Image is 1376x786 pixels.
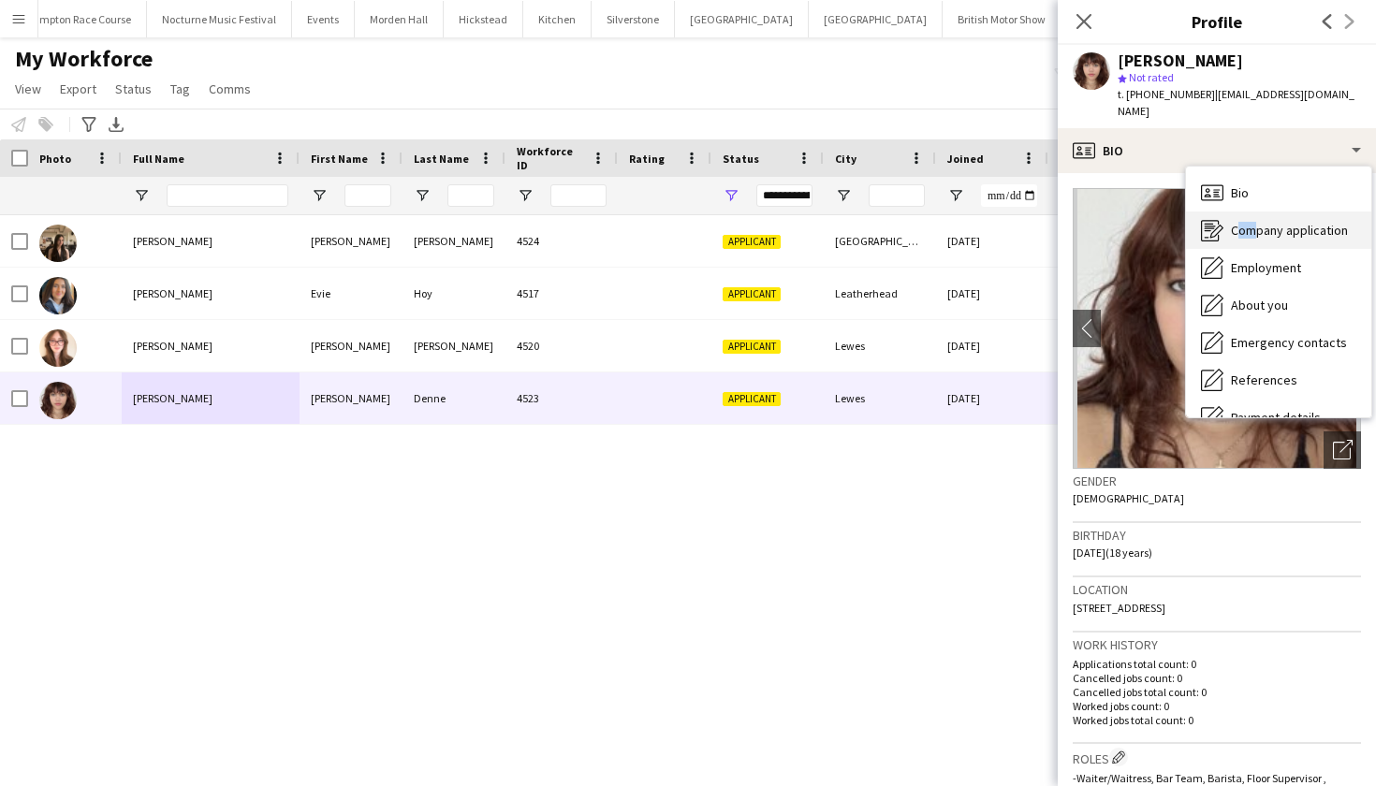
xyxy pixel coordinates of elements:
[824,372,936,424] div: Lewes
[147,1,292,37] button: Nocturne Music Festival
[7,77,49,101] a: View
[133,152,184,166] span: Full Name
[1058,9,1376,34] h3: Profile
[1073,657,1361,671] p: Applications total count: 0
[403,268,505,319] div: Hoy
[505,268,618,319] div: 4517
[592,1,675,37] button: Silverstone
[39,329,77,367] img: Holly Docherty
[1231,184,1249,201] span: Bio
[505,215,618,267] div: 4524
[170,80,190,97] span: Tag
[167,184,288,207] input: Full Name Filter Input
[723,392,781,406] span: Applicant
[108,77,159,101] a: Status
[1073,546,1152,560] span: [DATE] (18 years)
[1186,174,1371,211] div: Bio
[1231,371,1297,388] span: References
[1118,52,1243,69] div: [PERSON_NAME]
[403,215,505,267] div: [PERSON_NAME]
[1073,527,1361,544] h3: Birthday
[414,187,431,204] button: Open Filter Menu
[1186,399,1371,436] div: Payment details
[947,187,964,204] button: Open Filter Menu
[1231,222,1348,239] span: Company application
[523,1,592,37] button: Kitchen
[723,340,781,354] span: Applicant
[300,320,403,371] div: [PERSON_NAME]
[311,152,368,166] span: First Name
[1324,431,1361,469] div: Open photos pop-in
[355,1,444,37] button: Morden Hall
[824,268,936,319] div: Leatherhead
[936,372,1048,424] div: [DATE]
[723,187,739,204] button: Open Filter Menu
[869,184,925,207] input: City Filter Input
[447,184,494,207] input: Last Name Filter Input
[1231,334,1347,351] span: Emergency contacts
[1073,491,1184,505] span: [DEMOGRAPHIC_DATA]
[39,277,77,314] img: Evie Hoy
[1058,128,1376,173] div: Bio
[505,372,618,424] div: 4523
[1186,211,1371,249] div: Company application
[835,152,856,166] span: City
[723,152,759,166] span: Status
[1231,259,1301,276] span: Employment
[835,187,852,204] button: Open Filter Menu
[105,113,127,136] app-action-btn: Export XLSX
[15,45,153,73] span: My Workforce
[39,382,77,419] img: Maria Denne
[824,215,936,267] div: [GEOGRAPHIC_DATA]
[300,372,403,424] div: [PERSON_NAME]
[1073,699,1361,713] p: Worked jobs count: 0
[517,187,534,204] button: Open Filter Menu
[1073,636,1361,653] h3: Work history
[1073,473,1361,489] h3: Gender
[943,1,1061,37] button: British Motor Show
[60,80,96,97] span: Export
[133,286,212,300] span: [PERSON_NAME]
[1118,87,1354,118] span: | [EMAIL_ADDRESS][DOMAIN_NAME]
[115,80,152,97] span: Status
[936,215,1048,267] div: [DATE]
[1186,286,1371,324] div: About you
[1129,70,1174,84] span: Not rated
[403,372,505,424] div: Denne
[981,184,1037,207] input: Joined Filter Input
[1073,748,1361,767] h3: Roles
[1073,581,1361,598] h3: Location
[947,152,984,166] span: Joined
[133,391,212,405] span: [PERSON_NAME]
[414,152,469,166] span: Last Name
[133,187,150,204] button: Open Filter Menu
[1073,713,1361,727] p: Worked jobs total count: 0
[517,144,584,172] span: Workforce ID
[629,152,665,166] span: Rating
[723,287,781,301] span: Applicant
[824,320,936,371] div: Lewes
[550,184,607,207] input: Workforce ID Filter Input
[1186,361,1371,399] div: References
[300,215,403,267] div: [PERSON_NAME]
[311,187,328,204] button: Open Filter Menu
[1118,87,1215,101] span: t. [PHONE_NUMBER]
[15,80,41,97] span: View
[133,339,212,353] span: [PERSON_NAME]
[78,113,100,136] app-action-btn: Advanced filters
[201,77,258,101] a: Comms
[505,320,618,371] div: 4520
[936,268,1048,319] div: [DATE]
[1186,324,1371,361] div: Emergency contacts
[209,80,251,97] span: Comms
[133,234,212,248] span: [PERSON_NAME]
[723,235,781,249] span: Applicant
[809,1,943,37] button: [GEOGRAPHIC_DATA]
[1073,601,1165,615] span: [STREET_ADDRESS]
[344,184,391,207] input: First Name Filter Input
[300,268,403,319] div: Evie
[1231,409,1321,426] span: Payment details
[1231,297,1288,313] span: About you
[39,152,71,166] span: Photo
[403,320,505,371] div: [PERSON_NAME]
